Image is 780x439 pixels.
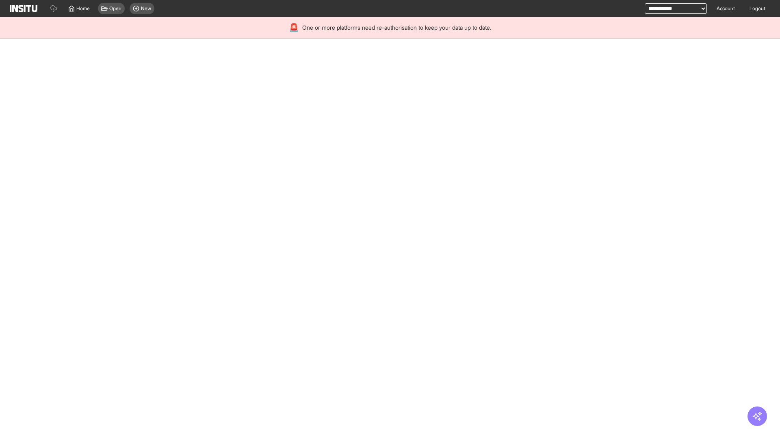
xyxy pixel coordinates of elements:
[109,5,121,12] span: Open
[76,5,90,12] span: Home
[289,22,299,33] div: 🚨
[10,5,37,12] img: Logo
[141,5,151,12] span: New
[302,24,491,32] span: One or more platforms need re-authorisation to keep your data up to date.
